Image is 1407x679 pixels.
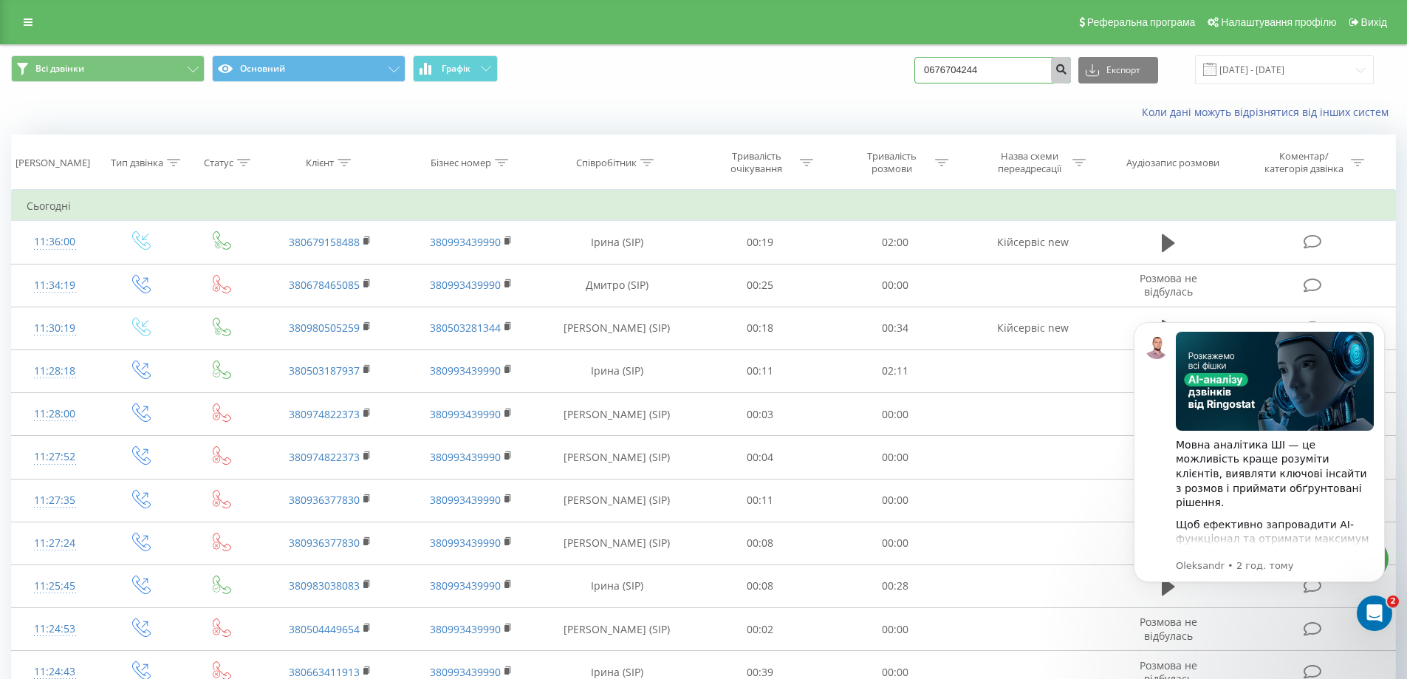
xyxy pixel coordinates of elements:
iframe: Intercom live chat [1357,596,1392,631]
a: 380993439990 [430,622,501,636]
td: Дмитро (SIP) [541,264,693,307]
span: Розмова не відбулась [1140,615,1197,642]
div: 11:34:19 [27,271,83,300]
td: 00:00 [828,393,963,436]
a: 380983038083 [289,579,360,593]
span: Розмова не відбулась [1140,271,1197,298]
a: 380993439990 [430,450,501,464]
td: Ірина (SIP) [541,221,693,264]
a: 380936377830 [289,536,360,550]
div: Аудіозапис розмови [1126,157,1219,169]
input: Пошук за номером [914,57,1071,83]
div: Бізнес номер [431,157,491,169]
div: Тривалість розмови [852,150,931,175]
td: 00:00 [828,436,963,479]
div: 11:25:45 [27,572,83,601]
a: 380503281344 [430,321,501,335]
td: 00:08 [693,522,828,564]
a: 380993439990 [430,579,501,593]
td: 00:28 [828,564,963,607]
a: 380993439990 [430,278,501,292]
a: 380993439990 [430,235,501,249]
button: Всі дзвінки [11,55,205,82]
div: Коментар/категорія дзвінка [1261,150,1347,175]
td: 00:00 [828,264,963,307]
a: 380663411913 [289,665,360,679]
td: 00:08 [693,564,828,607]
span: Всі дзвінки [35,63,84,75]
td: [PERSON_NAME] (SIP) [541,479,693,522]
span: Вихід [1361,16,1387,28]
a: 380504449654 [289,622,360,636]
td: 00:11 [693,349,828,392]
td: 00:03 [693,393,828,436]
td: Ірина (SIP) [541,564,693,607]
a: 380936377830 [289,493,360,507]
td: 02:00 [828,221,963,264]
iframe: Intercom notifications повідомлення [1112,300,1407,639]
div: 11:28:00 [27,400,83,429]
a: 380993439990 [430,665,501,679]
a: Коли дані можуть відрізнятися вiд інших систем [1142,105,1396,119]
span: Налаштування профілю [1221,16,1336,28]
td: 00:19 [693,221,828,264]
td: 00:00 [828,479,963,522]
div: Тривалість очікування [717,150,796,175]
td: 00:25 [693,264,828,307]
td: [PERSON_NAME] (SIP) [541,393,693,436]
td: [PERSON_NAME] (SIP) [541,522,693,564]
span: Графік [442,64,470,74]
div: 11:27:24 [27,529,83,558]
div: 11:30:19 [27,314,83,343]
td: [PERSON_NAME] (SIP) [541,608,693,651]
td: 02:11 [828,349,963,392]
a: 380980505259 [289,321,360,335]
span: 2 [1387,596,1399,607]
td: 00:04 [693,436,828,479]
div: 11:28:18 [27,357,83,386]
td: Ірина (SIP) [541,349,693,392]
a: 380974822373 [289,407,360,421]
td: Кійсервіс new [962,221,1103,264]
a: 380503187937 [289,364,360,378]
a: 380993439990 [430,364,501,378]
a: 380679158488 [289,235,360,249]
a: 380678465085 [289,278,360,292]
a: 380974822373 [289,450,360,464]
td: 00:02 [693,608,828,651]
div: Тип дзвінка [111,157,163,169]
td: 00:18 [693,307,828,349]
td: Кійсервіс new [962,307,1103,349]
button: Графік [413,55,498,82]
div: Статус [204,157,233,169]
div: 11:36:00 [27,228,83,256]
div: 11:27:35 [27,486,83,515]
a: 380993439990 [430,493,501,507]
a: 380993439990 [430,536,501,550]
div: 11:27:52 [27,443,83,471]
div: 11:24:53 [27,615,83,644]
td: 00:00 [828,522,963,564]
a: 380993439990 [430,407,501,421]
td: [PERSON_NAME] (SIP) [541,307,693,349]
div: Назва схеми переадресації [990,150,1069,175]
div: Співробітник [576,157,637,169]
td: [PERSON_NAME] (SIP) [541,436,693,479]
button: Експорт [1078,57,1158,83]
td: Сьогодні [12,191,1396,221]
td: 00:11 [693,479,828,522]
div: [PERSON_NAME] [16,157,90,169]
td: 00:00 [828,608,963,651]
button: Основний [212,55,405,82]
div: Клієнт [306,157,334,169]
span: Реферальна програма [1087,16,1196,28]
td: 00:34 [828,307,963,349]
